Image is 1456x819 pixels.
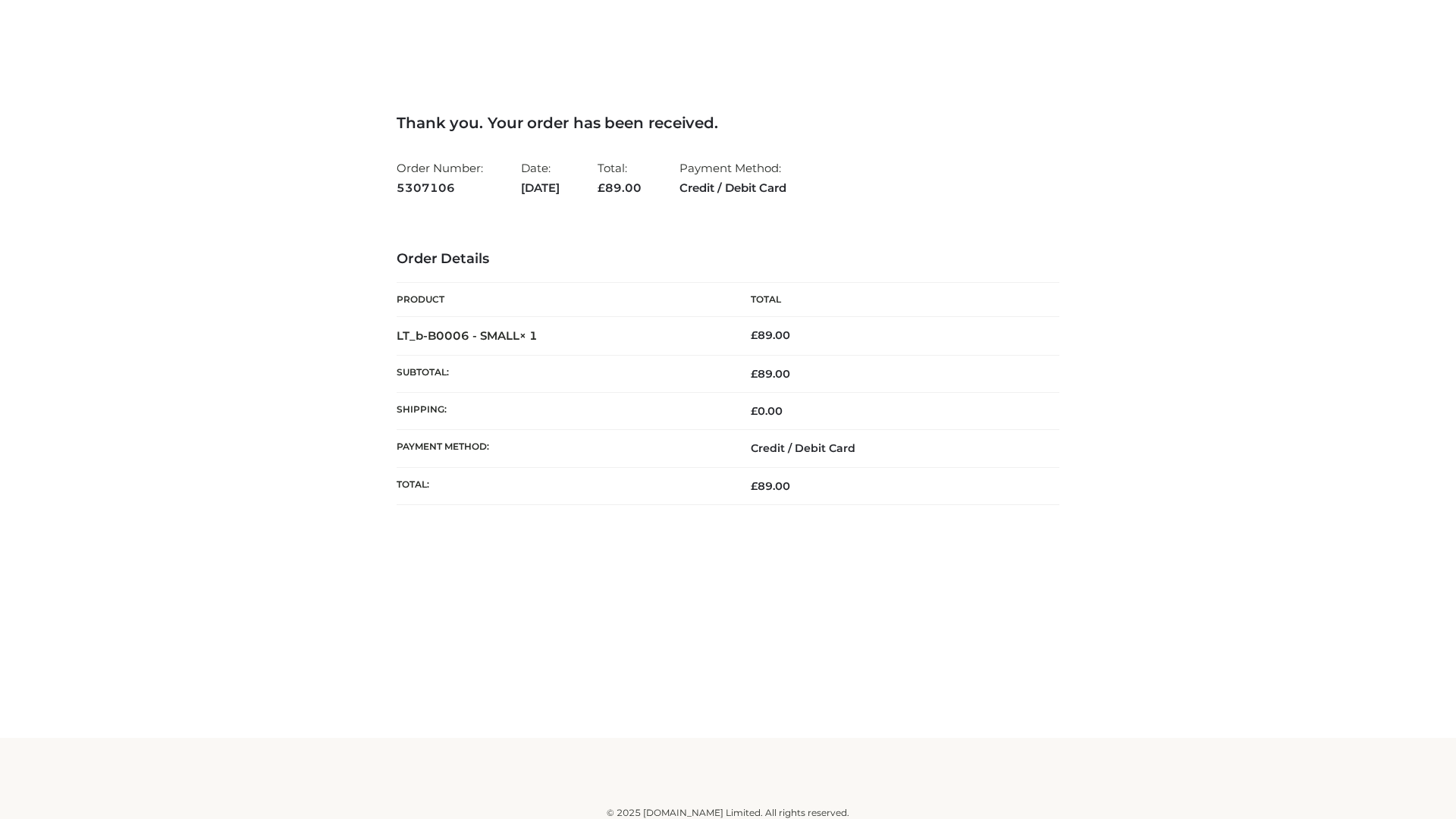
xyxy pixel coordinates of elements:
th: Total [728,283,1059,317]
span: £ [751,367,758,381]
h3: Order Details [397,251,1059,268]
span: £ [751,328,758,342]
strong: Credit / Debit Card [679,178,786,198]
li: Date: [521,155,560,201]
span: £ [751,404,758,418]
th: Product [397,283,728,317]
bdi: 0.00 [751,404,783,418]
bdi: 89.00 [751,328,790,342]
span: 89.00 [751,479,790,493]
strong: × 1 [519,328,538,343]
strong: [DATE] [521,178,560,198]
span: 89.00 [751,367,790,381]
li: Total: [598,155,642,201]
th: Subtotal: [397,355,728,392]
li: Order Number: [397,155,483,201]
th: Payment method: [397,430,728,467]
th: Total: [397,467,728,504]
th: Shipping: [397,393,728,430]
span: £ [751,479,758,493]
span: 89.00 [598,180,642,195]
span: £ [598,180,605,195]
td: Credit / Debit Card [728,430,1059,467]
strong: LT_b-B0006 - SMALL [397,328,538,343]
li: Payment Method: [679,155,786,201]
h3: Thank you. Your order has been received. [397,114,1059,132]
strong: 5307106 [397,178,483,198]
